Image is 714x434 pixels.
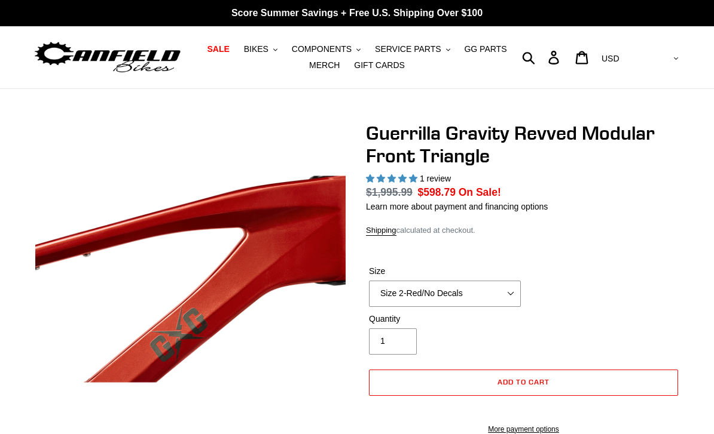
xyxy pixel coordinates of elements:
img: Guerrilla Gravity Revved Modular Front Triangle [35,124,346,434]
s: $1,995.99 [366,186,413,198]
span: SALE [207,44,229,54]
button: SERVICE PARTS [369,41,456,57]
span: 1 review [420,174,451,183]
span: GG PARTS [464,44,506,54]
span: On Sale! [459,184,501,200]
a: GIFT CARDS [348,57,411,73]
span: MERCH [309,60,340,70]
h1: Guerrilla Gravity Revved Modular Front Triangle [366,122,681,168]
button: BIKES [238,41,283,57]
label: Size [369,265,521,278]
span: SERVICE PARTS [375,44,441,54]
img: Canfield Bikes [33,39,182,76]
a: MERCH [303,57,346,73]
a: Shipping [366,226,396,236]
span: Add to cart [498,377,550,386]
span: $598.79 [418,186,456,198]
label: Quantity [369,313,521,325]
span: BIKES [244,44,268,54]
span: GIFT CARDS [354,60,405,70]
a: GG PARTS [458,41,512,57]
a: Learn more about payment and financing options [366,202,548,211]
button: COMPONENTS [286,41,367,57]
div: calculated at checkout. [366,224,681,236]
a: SALE [201,41,235,57]
button: Add to cart [369,370,678,396]
span: 5.00 stars [366,174,420,183]
span: COMPONENTS [292,44,352,54]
